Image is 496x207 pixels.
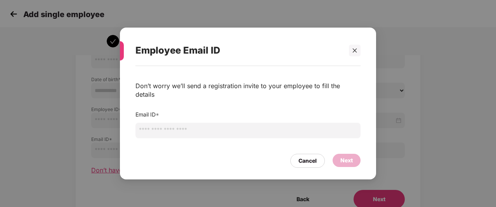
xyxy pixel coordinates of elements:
[298,157,317,165] div: Cancel
[135,82,361,99] div: Don’t worry we’ll send a registration invite to your employee to fill the details
[135,111,159,118] label: Email ID
[135,35,342,66] div: Employee Email ID
[352,48,357,53] span: close
[340,156,353,165] div: Next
